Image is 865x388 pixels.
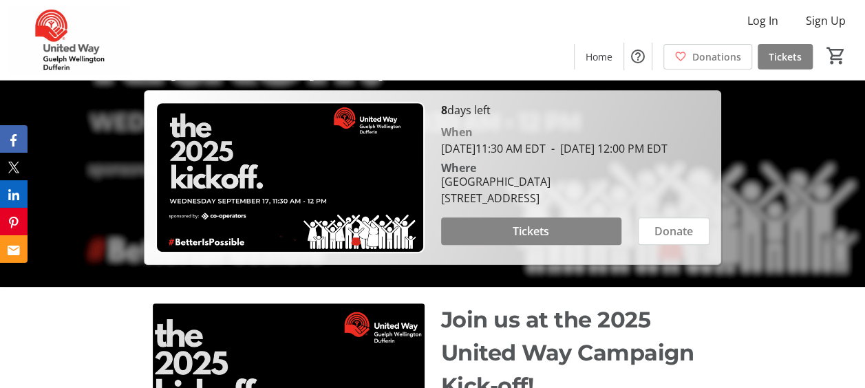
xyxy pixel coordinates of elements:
span: Donate [654,223,693,239]
span: Sign Up [806,12,846,29]
div: When [441,124,473,140]
span: - [546,141,560,156]
img: United Way Guelph Wellington Dufferin's Logo [8,6,131,74]
span: Tickets [769,50,802,64]
span: [DATE] 11:30 AM EDT [441,141,546,156]
a: Home [575,44,623,69]
button: Sign Up [795,10,857,32]
button: Log In [736,10,789,32]
a: Tickets [758,44,813,69]
button: Help [624,43,652,70]
button: Tickets [441,217,621,245]
span: Home [586,50,612,64]
button: Cart [824,43,848,68]
span: Donations [692,50,741,64]
div: [STREET_ADDRESS] [441,190,551,206]
span: 8 [441,103,447,118]
button: Donate [638,217,709,245]
span: [DATE] 12:00 PM EDT [546,141,668,156]
p: days left [441,102,709,118]
img: Campaign CTA Media Photo [156,102,424,252]
div: Where [441,162,476,173]
div: [GEOGRAPHIC_DATA] [441,173,551,190]
span: Log In [747,12,778,29]
a: Donations [663,44,752,69]
span: Tickets [513,223,549,239]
